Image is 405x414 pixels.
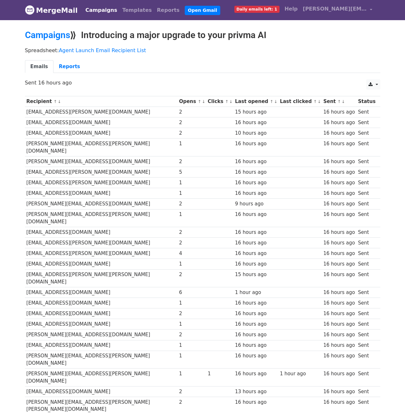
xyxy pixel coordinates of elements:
[300,3,375,18] a: [PERSON_NAME][EMAIL_ADDRESS][DOMAIN_NAME]
[179,158,205,165] div: 2
[323,321,355,328] div: 16 hours ago
[235,169,277,176] div: 16 hours ago
[235,352,277,360] div: 16 hours ago
[179,271,205,278] div: 2
[235,260,277,268] div: 16 hours ago
[318,99,321,104] a: ↓
[356,139,377,156] td: Sent
[25,248,178,259] td: [EMAIL_ADDRESS][PERSON_NAME][DOMAIN_NAME]
[25,30,380,41] h2: ⟫ Introducing a major upgrade to your privma AI
[25,128,178,139] td: [EMAIL_ADDRESS][DOMAIN_NAME]
[235,310,277,317] div: 16 hours ago
[323,310,355,317] div: 16 hours ago
[25,308,178,319] td: [EMAIL_ADDRESS][DOMAIN_NAME]
[208,370,232,378] div: 1
[323,299,355,307] div: 16 hours ago
[235,130,277,137] div: 10 hours ago
[179,250,205,257] div: 4
[25,298,178,308] td: [EMAIL_ADDRESS][DOMAIN_NAME]
[356,308,377,319] td: Sent
[356,269,377,287] td: Sent
[356,96,377,107] th: Status
[25,319,178,330] td: [EMAIL_ADDRESS][DOMAIN_NAME]
[323,130,355,137] div: 16 hours ago
[323,179,355,187] div: 16 hours ago
[235,388,277,395] div: 13 hours ago
[25,47,380,54] p: Spreadsheet:
[179,200,205,208] div: 2
[356,351,377,369] td: Sent
[179,299,205,307] div: 1
[356,199,377,209] td: Sent
[323,108,355,116] div: 16 hours ago
[323,140,355,147] div: 16 hours ago
[313,99,317,104] a: ↑
[25,386,178,397] td: [EMAIL_ADDRESS][DOMAIN_NAME]
[53,99,57,104] a: ↑
[232,3,282,15] a: Daily emails left: 1
[356,188,377,199] td: Sent
[323,331,355,338] div: 16 hours ago
[235,399,277,406] div: 16 hours ago
[179,342,205,349] div: 1
[206,96,233,107] th: Clicks
[154,4,182,17] a: Reports
[323,342,355,349] div: 16 hours ago
[356,238,377,248] td: Sent
[356,298,377,308] td: Sent
[179,229,205,236] div: 2
[323,229,355,236] div: 16 hours ago
[323,250,355,257] div: 16 hours ago
[179,260,205,268] div: 1
[280,370,320,378] div: 1 hour ago
[235,229,277,236] div: 16 hours ago
[25,4,78,17] a: MergeMail
[59,47,146,53] a: Agent Launch Email Recipient List
[235,108,277,116] div: 15 hours ago
[356,128,377,139] td: Sent
[58,99,61,104] a: ↓
[323,289,355,296] div: 16 hours ago
[25,79,380,86] p: Sent 16 hours ago
[342,99,345,104] a: ↓
[25,167,178,178] td: [EMAIL_ADDRESS][PERSON_NAME][DOMAIN_NAME]
[179,331,205,338] div: 2
[323,399,355,406] div: 16 hours ago
[179,190,205,197] div: 1
[356,287,377,298] td: Sent
[323,119,355,126] div: 16 hours ago
[235,370,277,378] div: 16 hours ago
[235,140,277,147] div: 16 hours ago
[179,140,205,147] div: 1
[356,248,377,259] td: Sent
[179,211,205,218] div: 1
[179,352,205,360] div: 1
[235,211,277,218] div: 16 hours ago
[323,190,355,197] div: 16 hours ago
[322,96,356,107] th: Sent
[25,188,178,199] td: [EMAIL_ADDRESS][DOMAIN_NAME]
[25,139,178,156] td: [PERSON_NAME][EMAIL_ADDRESS][PERSON_NAME][DOMAIN_NAME]
[356,340,377,351] td: Sent
[185,6,220,15] a: Open Gmail
[25,199,178,209] td: [PERSON_NAME][EMAIL_ADDRESS][DOMAIN_NAME]
[323,211,355,218] div: 16 hours ago
[356,209,377,227] td: Sent
[235,299,277,307] div: 16 hours ago
[53,60,85,73] a: Reports
[179,370,205,378] div: 1
[235,239,277,247] div: 16 hours ago
[323,200,355,208] div: 16 hours ago
[356,259,377,269] td: Sent
[25,330,178,340] td: [PERSON_NAME][EMAIL_ADDRESS][DOMAIN_NAME]
[235,342,277,349] div: 16 hours ago
[179,321,205,328] div: 1
[25,269,178,287] td: [EMAIL_ADDRESS][PERSON_NAME][PERSON_NAME][DOMAIN_NAME]
[323,388,355,395] div: 16 hours ago
[25,5,35,15] img: MergeMail logo
[356,107,377,117] td: Sent
[282,3,300,15] a: Help
[25,369,178,386] td: [PERSON_NAME][EMAIL_ADDRESS][PERSON_NAME][DOMAIN_NAME]
[235,289,277,296] div: 1 hour ago
[25,227,178,238] td: [EMAIL_ADDRESS][DOMAIN_NAME]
